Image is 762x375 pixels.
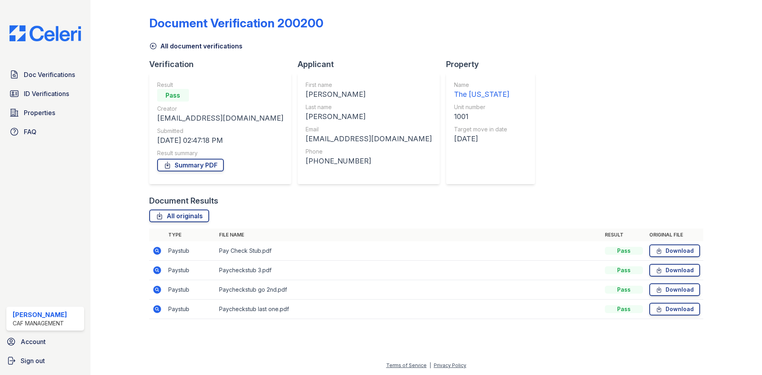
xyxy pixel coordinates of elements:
th: Original file [646,229,703,241]
div: Document Verification 200200 [149,16,323,30]
div: CAF Management [13,319,67,327]
div: [PERSON_NAME] [306,111,432,122]
a: Download [649,264,700,277]
div: Pass [605,266,643,274]
a: Download [649,283,700,296]
div: [DATE] [454,133,509,144]
span: Properties [24,108,55,117]
a: ID Verifications [6,86,84,102]
span: Account [21,337,46,346]
div: Pass [605,286,643,294]
div: Result [157,81,283,89]
a: Download [649,303,700,315]
th: File name [216,229,602,241]
span: ID Verifications [24,89,69,98]
div: [DATE] 02:47:18 PM [157,135,283,146]
td: Paycheckstub 3.pdf [216,261,602,280]
div: Last name [306,103,432,111]
th: Result [602,229,646,241]
div: Verification [149,59,298,70]
div: Submitted [157,127,283,135]
th: Type [165,229,216,241]
a: Summary PDF [157,159,224,171]
div: Document Results [149,195,218,206]
span: Doc Verifications [24,70,75,79]
iframe: chat widget [729,343,754,367]
div: [PHONE_NUMBER] [306,156,432,167]
td: Paystub [165,241,216,261]
div: Pass [157,89,189,102]
a: Name The [US_STATE] [454,81,509,100]
span: FAQ [24,127,37,137]
div: Target move in date [454,125,509,133]
a: Doc Verifications [6,67,84,83]
div: Applicant [298,59,446,70]
a: Properties [6,105,84,121]
div: [EMAIL_ADDRESS][DOMAIN_NAME] [157,113,283,124]
div: Phone [306,148,432,156]
div: Property [446,59,541,70]
td: Paycheckstub go 2nd.pdf [216,280,602,300]
a: All document verifications [149,41,242,51]
a: Account [3,334,87,350]
a: All originals [149,210,209,222]
div: Name [454,81,509,89]
a: Privacy Policy [434,362,466,368]
a: Download [649,244,700,257]
div: [PERSON_NAME] [13,310,67,319]
td: Paystub [165,280,216,300]
div: | [429,362,431,368]
div: Email [306,125,432,133]
div: 1001 [454,111,509,122]
div: Creator [157,105,283,113]
a: FAQ [6,124,84,140]
a: Terms of Service [386,362,427,368]
div: Unit number [454,103,509,111]
td: Paystub [165,300,216,319]
td: Paycheckstub last one.pdf [216,300,602,319]
div: [EMAIL_ADDRESS][DOMAIN_NAME] [306,133,432,144]
div: The [US_STATE] [454,89,509,100]
div: Pass [605,305,643,313]
span: Sign out [21,356,45,365]
a: Sign out [3,353,87,369]
td: Paystub [165,261,216,280]
img: CE_Logo_Blue-a8612792a0a2168367f1c8372b55b34899dd931a85d93a1a3d3e32e68fde9ad4.png [3,25,87,41]
td: Pay Check Stub.pdf [216,241,602,261]
div: Pass [605,247,643,255]
div: [PERSON_NAME] [306,89,432,100]
div: Result summary [157,149,283,157]
div: First name [306,81,432,89]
